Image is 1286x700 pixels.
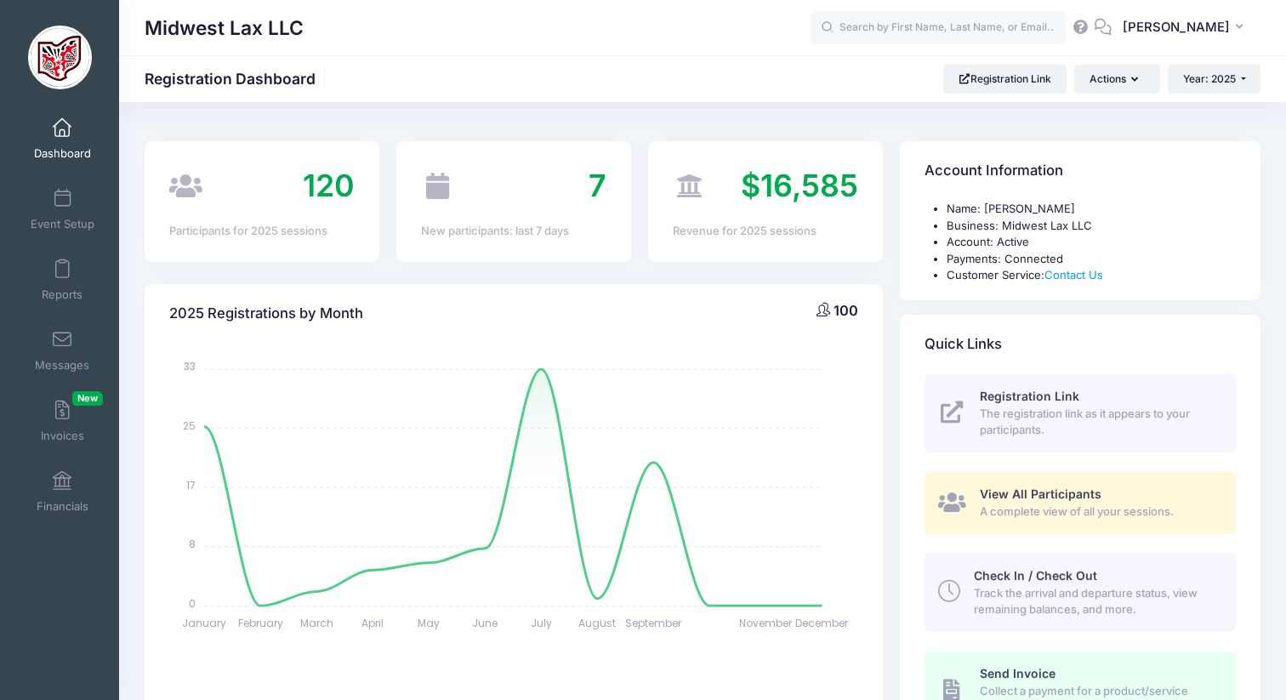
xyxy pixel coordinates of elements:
tspan: August [579,616,617,630]
li: Customer Service: [947,267,1236,284]
div: Participants for 2025 sessions [169,223,355,240]
h1: Midwest Lax LLC [145,9,304,48]
a: Financials [22,462,103,521]
a: Registration Link [943,65,1067,94]
span: Reports [42,287,83,302]
tspan: 25 [183,418,196,433]
span: The registration link as it appears to your participants. [980,406,1216,439]
span: Check In / Check Out [974,568,1097,583]
a: Reports [22,250,103,310]
h1: Registration Dashboard [145,70,330,88]
h4: Account Information [925,147,1063,196]
span: $16,585 [741,167,858,204]
button: Year: 2025 [1168,65,1260,94]
div: Revenue for 2025 sessions [673,223,858,240]
tspan: January [182,616,226,630]
a: Registration Link The registration link as it appears to your participants. [925,374,1236,452]
span: Dashboard [34,146,91,161]
span: Registration Link [980,389,1079,403]
span: New [72,391,103,406]
a: Check In / Check Out Track the arrival and departure status, view remaining balances, and more. [925,553,1236,631]
span: Invoices [41,429,84,443]
span: [PERSON_NAME] [1123,18,1230,37]
li: Payments: Connected [947,251,1236,268]
tspan: September [626,616,683,630]
tspan: June [473,616,498,630]
div: New participants: last 7 days [421,223,606,240]
li: Account: Active [947,234,1236,251]
tspan: 8 [189,537,196,551]
a: View All Participants A complete view of all your sessions. [925,472,1236,534]
span: 100 [834,302,858,319]
span: A complete view of all your sessions. [980,504,1216,521]
a: Dashboard [22,109,103,168]
span: Messages [35,358,89,373]
span: 7 [589,167,606,204]
a: Contact Us [1044,268,1103,282]
tspan: November [740,616,794,630]
span: Send Invoice [980,666,1056,680]
h4: 2025 Registrations by Month [169,289,363,338]
tspan: May [418,616,441,630]
img: Midwest Lax LLC [28,26,92,89]
span: Financials [37,499,88,514]
input: Search by First Name, Last Name, or Email... [811,11,1066,45]
li: Name: [PERSON_NAME] [947,201,1236,218]
span: View All Participants [980,487,1101,501]
a: Event Setup [22,179,103,239]
h4: Quick Links [925,320,1002,368]
span: Track the arrival and departure status, view remaining balances, and more. [974,585,1216,618]
button: [PERSON_NAME] [1112,9,1260,48]
tspan: March [300,616,333,630]
tspan: February [238,616,283,630]
span: Event Setup [31,217,94,231]
span: 120 [303,167,355,204]
li: Business: Midwest Lax LLC [947,218,1236,235]
tspan: 0 [189,595,196,610]
span: Year: 2025 [1183,72,1236,85]
button: Actions [1074,65,1159,94]
tspan: July [531,616,552,630]
tspan: December [796,616,850,630]
tspan: 17 [186,477,196,492]
tspan: 33 [184,359,196,373]
a: InvoicesNew [22,391,103,451]
a: Messages [22,321,103,380]
tspan: April [361,616,384,630]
